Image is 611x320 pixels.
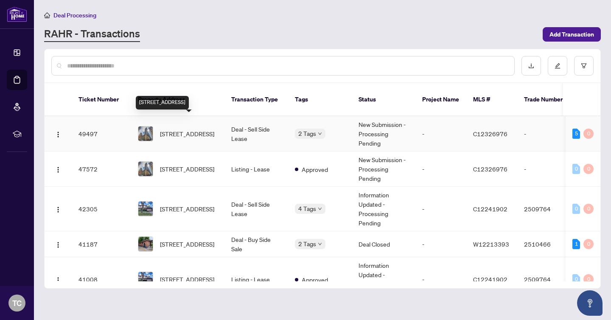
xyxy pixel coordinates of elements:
span: C12326976 [473,165,507,173]
td: 42305 [72,187,131,231]
button: Open asap [577,290,603,316]
td: Information Updated - Processing Pending [352,187,415,231]
div: 0 [583,239,594,249]
div: 0 [583,204,594,214]
span: down [318,242,322,246]
th: Property Address [131,83,224,116]
span: W12213393 [473,240,509,248]
img: thumbnail-img [138,126,153,141]
td: 41008 [72,257,131,302]
th: MLS # [466,83,517,116]
span: [STREET_ADDRESS] [160,204,214,213]
td: - [415,187,466,231]
span: 2 Tags [298,239,316,249]
th: Project Name [415,83,466,116]
td: 47572 [72,152,131,187]
td: - [415,231,466,257]
span: down [318,207,322,211]
img: Logo [55,166,62,173]
div: 0 [572,274,580,284]
span: edit [555,63,561,69]
td: - [415,257,466,302]
span: filter [581,63,587,69]
td: - [415,152,466,187]
img: Logo [55,131,62,138]
div: 0 [583,274,594,284]
img: thumbnail-img [138,272,153,286]
img: Logo [55,206,62,213]
span: Approved [302,165,328,174]
img: Logo [55,277,62,284]
img: Logo [55,241,62,248]
img: logo [7,6,27,22]
img: thumbnail-img [138,202,153,216]
span: home [44,12,50,18]
td: 2510466 [517,231,577,257]
button: Add Transaction [543,27,601,42]
span: Approved [302,275,328,284]
span: [STREET_ADDRESS] [160,129,214,138]
button: Logo [51,162,65,176]
td: - [517,116,577,152]
td: - [415,116,466,152]
div: 0 [583,164,594,174]
span: [STREET_ADDRESS] [160,164,214,174]
td: Deal - Sell Side Lease [224,116,288,152]
span: down [318,132,322,136]
span: Deal Processing [53,11,96,19]
button: edit [548,56,567,76]
th: Trade Number [517,83,577,116]
div: 0 [572,204,580,214]
div: 1 [572,239,580,249]
span: 2 Tags [298,129,316,138]
span: [STREET_ADDRESS] [160,239,214,249]
span: Add Transaction [549,28,594,41]
td: 41187 [72,231,131,257]
td: New Submission - Processing Pending [352,116,415,152]
button: Logo [51,272,65,286]
span: [STREET_ADDRESS] [160,275,214,284]
button: download [521,56,541,76]
td: Deal - Sell Side Lease [224,187,288,231]
button: Logo [51,127,65,140]
button: Logo [51,202,65,216]
div: [STREET_ADDRESS] [136,96,189,109]
td: Listing - Lease [224,152,288,187]
span: download [528,63,534,69]
div: 0 [572,164,580,174]
td: New Submission - Processing Pending [352,152,415,187]
span: C12241902 [473,275,507,283]
span: C12326976 [473,130,507,138]
td: 2509764 [517,187,577,231]
td: Listing - Lease [224,257,288,302]
td: 2509764 [517,257,577,302]
img: thumbnail-img [138,237,153,251]
td: Information Updated - Processing Pending [352,257,415,302]
div: 0 [583,129,594,139]
a: RAHR - Transactions [44,27,140,42]
span: TC [12,297,22,309]
button: Logo [51,237,65,251]
th: Tags [288,83,352,116]
img: thumbnail-img [138,162,153,176]
th: Transaction Type [224,83,288,116]
span: 4 Tags [298,204,316,213]
span: C12241902 [473,205,507,213]
td: 49497 [72,116,131,152]
div: 5 [572,129,580,139]
td: - [517,152,577,187]
th: Ticket Number [72,83,131,116]
td: Deal - Buy Side Sale [224,231,288,257]
button: filter [574,56,594,76]
th: Status [352,83,415,116]
td: Deal Closed [352,231,415,257]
